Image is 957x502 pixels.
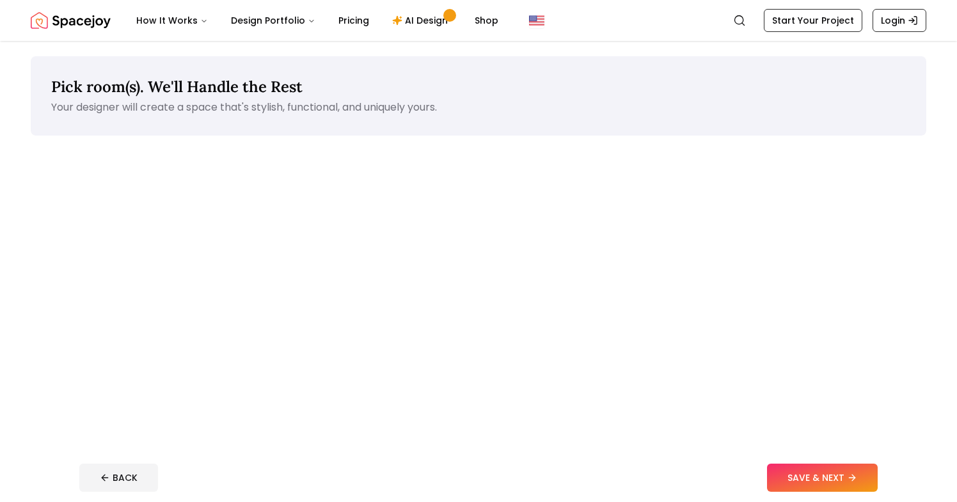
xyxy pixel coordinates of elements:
[79,464,158,492] button: BACK
[126,8,218,33] button: How It Works
[126,8,509,33] nav: Main
[31,8,111,33] a: Spacejoy
[767,464,878,492] button: SAVE & NEXT
[328,8,379,33] a: Pricing
[51,100,906,115] p: Your designer will create a space that's stylish, functional, and uniquely yours.
[873,9,926,32] a: Login
[529,13,544,28] img: United States
[764,9,862,32] a: Start Your Project
[464,8,509,33] a: Shop
[382,8,462,33] a: AI Design
[221,8,326,33] button: Design Portfolio
[31,8,111,33] img: Spacejoy Logo
[51,77,303,97] span: Pick room(s). We'll Handle the Rest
